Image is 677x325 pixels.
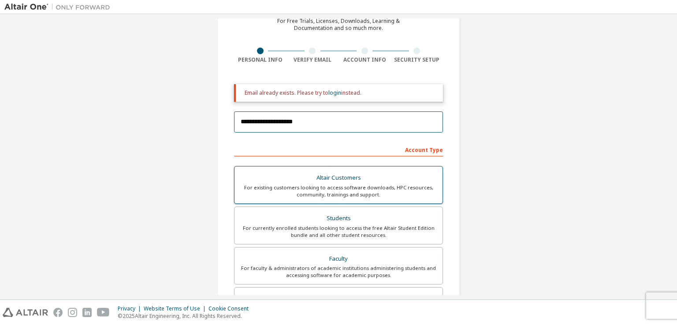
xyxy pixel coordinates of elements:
[328,89,341,96] a: login
[240,212,437,225] div: Students
[240,253,437,265] div: Faculty
[245,89,436,96] div: Email already exists. Please try to instead.
[391,56,443,63] div: Security Setup
[277,18,400,32] div: For Free Trials, Licenses, Downloads, Learning & Documentation and so much more.
[82,308,92,317] img: linkedin.svg
[240,184,437,198] div: For existing customers looking to access software downloads, HPC resources, community, trainings ...
[118,305,144,312] div: Privacy
[118,312,254,320] p: © 2025 Altair Engineering, Inc. All Rights Reserved.
[68,308,77,317] img: instagram.svg
[338,56,391,63] div: Account Info
[53,308,63,317] img: facebook.svg
[240,172,437,184] div: Altair Customers
[208,305,254,312] div: Cookie Consent
[3,308,48,317] img: altair_logo.svg
[234,56,286,63] div: Personal Info
[240,225,437,239] div: For currently enrolled students looking to access the free Altair Student Edition bundle and all ...
[144,305,208,312] div: Website Terms of Use
[286,56,339,63] div: Verify Email
[4,3,115,11] img: Altair One
[234,142,443,156] div: Account Type
[240,265,437,279] div: For faculty & administrators of academic institutions administering students and accessing softwa...
[240,293,437,305] div: Everyone else
[97,308,110,317] img: youtube.svg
